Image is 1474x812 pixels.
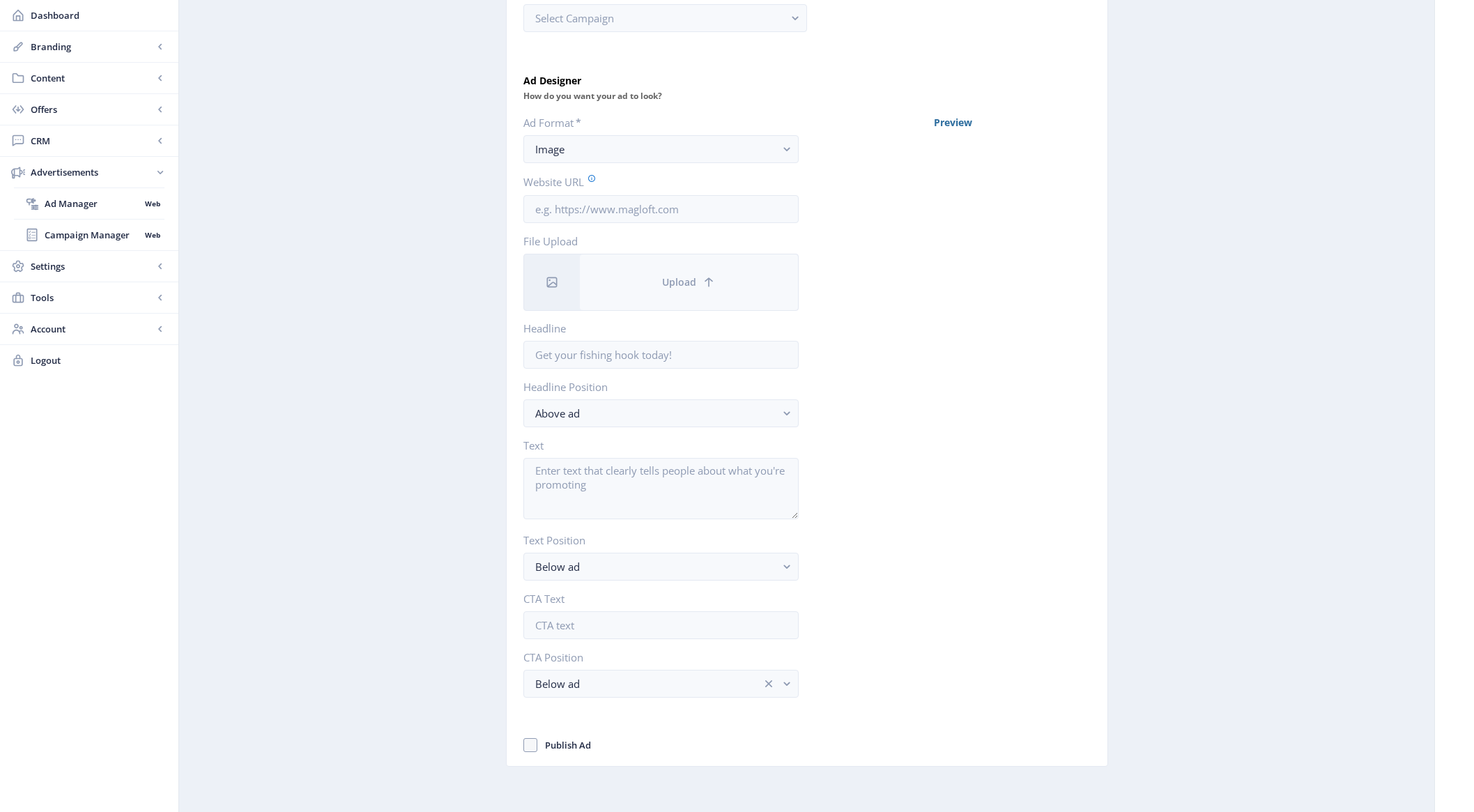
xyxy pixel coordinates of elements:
[523,341,799,369] input: Get your fishing hook today!
[580,254,798,310] button: Upload
[140,197,164,210] nb-badge: Web
[523,611,799,639] input: CTA text
[523,74,581,87] strong: Ad Designer
[31,353,167,367] span: Logout
[31,291,153,305] span: Tools
[762,677,776,691] nb-icon: clear
[14,188,164,219] a: Ad ManagerWeb
[662,277,696,288] span: Upload
[523,650,788,664] label: CTA Position
[523,116,788,130] label: Ad Format
[523,234,788,248] label: File Upload
[934,116,972,130] strong: Preview
[31,102,153,116] span: Offers
[45,228,140,242] span: Campaign Manager
[523,135,799,163] button: Image
[523,4,807,32] button: Select Campaign
[31,40,153,54] span: Branding
[31,322,153,336] span: Account
[535,405,776,422] div: Above ad
[31,8,167,22] span: Dashboard
[523,380,788,394] label: Headline Position
[31,134,153,148] span: CRM
[523,174,788,190] label: Website URL
[523,321,788,335] label: Headline
[535,11,614,25] span: Select Campaign
[31,165,153,179] span: Advertisements
[523,670,799,698] button: Below adclear
[45,197,140,210] span: Ad Manager
[31,259,153,273] span: Settings
[535,558,776,575] div: Below ad
[523,195,799,223] input: e.g. https://www.magloft.com
[14,220,164,250] a: Campaign ManagerWeb
[523,399,799,427] button: Above ad
[31,71,153,85] span: Content
[523,553,799,581] button: Below ad
[523,533,788,547] label: Text Position
[535,675,762,692] div: Below ad
[523,592,788,606] label: CTA Text
[523,438,788,452] label: Text
[537,737,591,753] span: Publish Ad
[535,141,776,158] div: Image
[140,228,164,242] nb-badge: Web
[523,88,1091,105] div: How do you want your ad to look?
